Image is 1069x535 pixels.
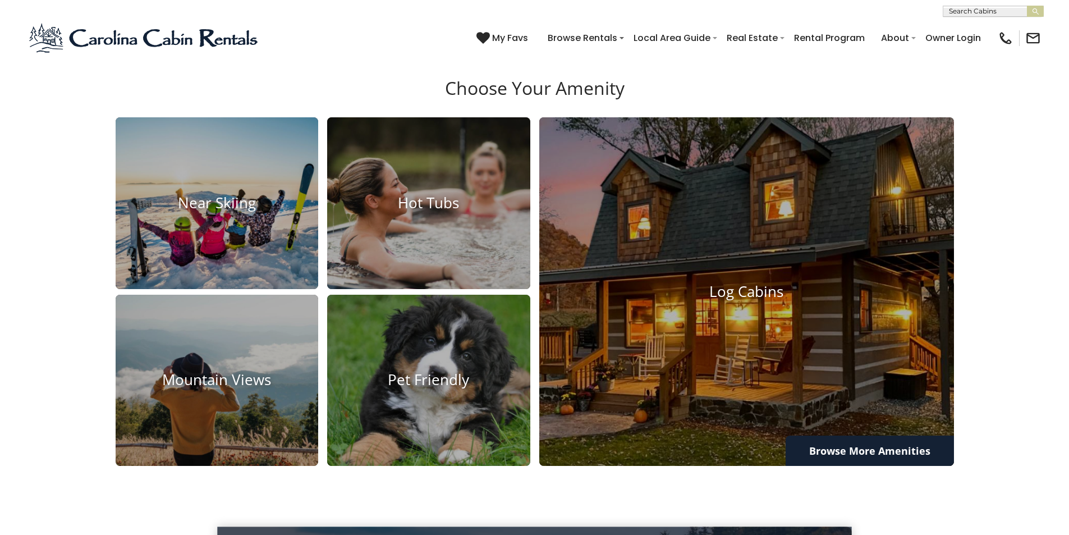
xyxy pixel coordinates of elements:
[492,31,528,45] span: My Favs
[920,28,987,48] a: Owner Login
[476,31,531,45] a: My Favs
[721,28,783,48] a: Real Estate
[327,117,530,289] a: Hot Tubs
[28,21,261,55] img: Blue-2.png
[116,372,319,389] h4: Mountain Views
[1025,30,1041,46] img: mail-regular-black.png
[788,28,870,48] a: Rental Program
[628,28,716,48] a: Local Area Guide
[998,30,1013,46] img: phone-regular-black.png
[116,295,319,467] a: Mountain Views
[327,295,530,467] a: Pet Friendly
[786,436,954,466] a: Browse More Amenities
[116,117,319,289] a: Near Skiing
[539,283,954,300] h4: Log Cabins
[116,194,319,212] h4: Near Skiing
[327,194,530,212] h4: Hot Tubs
[327,372,530,389] h4: Pet Friendly
[542,28,623,48] a: Browse Rentals
[539,117,954,467] a: Log Cabins
[875,28,915,48] a: About
[114,77,956,117] h3: Choose Your Amenity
